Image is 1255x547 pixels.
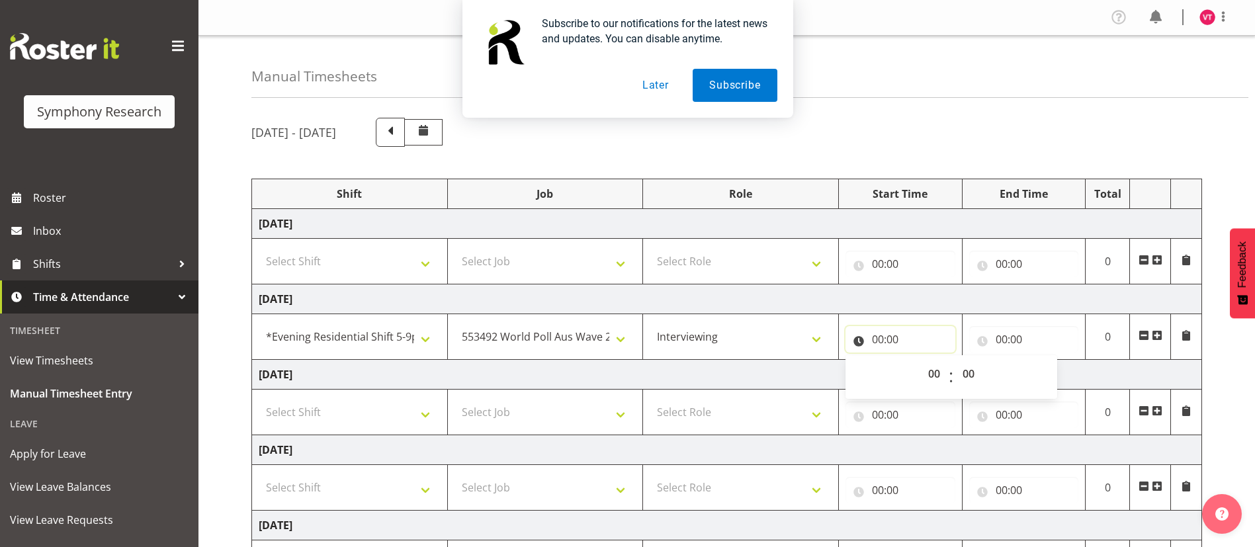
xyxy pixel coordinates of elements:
[3,470,195,503] a: View Leave Balances
[969,251,1079,277] input: Click to select...
[626,69,685,102] button: Later
[251,125,336,140] h5: [DATE] - [DATE]
[1086,390,1130,435] td: 0
[1086,239,1130,284] td: 0
[3,317,195,344] div: Timesheet
[252,435,1202,465] td: [DATE]
[252,511,1202,540] td: [DATE]
[845,477,955,503] input: Click to select...
[531,16,777,46] div: Subscribe to our notifications for the latest news and updates. You can disable anytime.
[1230,228,1255,318] button: Feedback - Show survey
[33,188,192,208] span: Roster
[845,401,955,428] input: Click to select...
[252,284,1202,314] td: [DATE]
[3,437,195,470] a: Apply for Leave
[969,186,1079,202] div: End Time
[478,16,531,69] img: notification icon
[10,477,189,497] span: View Leave Balances
[3,410,195,437] div: Leave
[845,326,955,353] input: Click to select...
[845,186,955,202] div: Start Time
[1086,465,1130,511] td: 0
[10,351,189,370] span: View Timesheets
[10,384,189,403] span: Manual Timesheet Entry
[1092,186,1123,202] div: Total
[3,503,195,536] a: View Leave Requests
[454,186,636,202] div: Job
[1236,241,1248,288] span: Feedback
[1215,507,1229,521] img: help-xxl-2.png
[650,186,832,202] div: Role
[693,69,777,102] button: Subscribe
[3,377,195,410] a: Manual Timesheet Entry
[33,287,172,307] span: Time & Attendance
[33,221,192,241] span: Inbox
[259,186,441,202] div: Shift
[10,510,189,530] span: View Leave Requests
[969,401,1079,428] input: Click to select...
[3,344,195,377] a: View Timesheets
[1086,314,1130,360] td: 0
[252,360,1202,390] td: [DATE]
[969,477,1079,503] input: Click to select...
[33,254,172,274] span: Shifts
[949,360,953,394] span: :
[252,209,1202,239] td: [DATE]
[845,251,955,277] input: Click to select...
[969,326,1079,353] input: Click to select...
[10,444,189,464] span: Apply for Leave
